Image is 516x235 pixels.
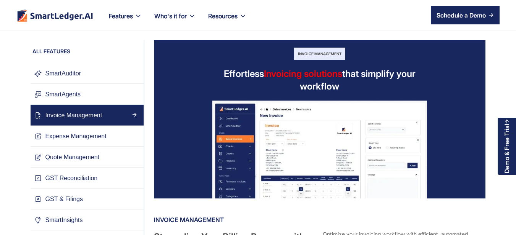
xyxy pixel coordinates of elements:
div: Who's it for [148,11,202,30]
img: Arrow Right Blue [132,112,137,117]
div: SmartInsights [45,215,83,225]
div: Features [109,11,133,21]
img: Arrow Right Blue [132,70,137,75]
div: Invoice Management [154,214,485,226]
a: GST & FilingsArrow Right Blue [31,189,144,209]
div: Features [103,11,148,30]
div: Resources [208,11,238,21]
div: GST & Filings [45,194,83,204]
div: Schedule a Demo [437,11,486,20]
a: Schedule a Demo [431,6,500,24]
div: Invoice Management [45,110,102,120]
img: Arrow Right Blue [132,154,137,159]
div: Demo & Free Trial [503,124,510,173]
div: Quote Management [45,152,99,162]
img: footer logo [16,9,94,22]
img: Arrow Right Blue [132,175,137,180]
a: Invoice ManagementArrow Right Blue [31,105,144,126]
img: Arrow Right Blue [132,217,137,222]
img: Arrow Right Blue [132,91,137,96]
div: Invoice Management [294,48,345,60]
a: home [16,9,94,22]
div: SmartAuditor [45,68,81,78]
div: ALL FEATURES [31,48,144,59]
a: SmartInsightsArrow Right Blue [31,209,144,230]
img: arrow right icon [489,13,493,18]
img: Arrow Right Blue [132,196,137,201]
a: SmartAuditorArrow Right Blue [31,63,144,84]
span: Invoicing solutions [264,68,342,79]
a: Expense ManagementArrow Right Blue [31,126,144,147]
div: Who's it for [154,11,187,21]
a: GST ReconciliationArrow Right Blue [31,168,144,189]
div: SmartAgents [45,89,81,99]
a: Quote ManagementArrow Right Blue [31,147,144,168]
div: Effortless that simplify your workflow [210,67,430,93]
div: Resources [202,11,253,30]
div: GST Reconciliation [45,173,98,183]
a: SmartAgentsArrow Right Blue [31,84,144,105]
div: Expense Management [45,131,107,141]
img: Arrow Right Blue [132,133,137,138]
